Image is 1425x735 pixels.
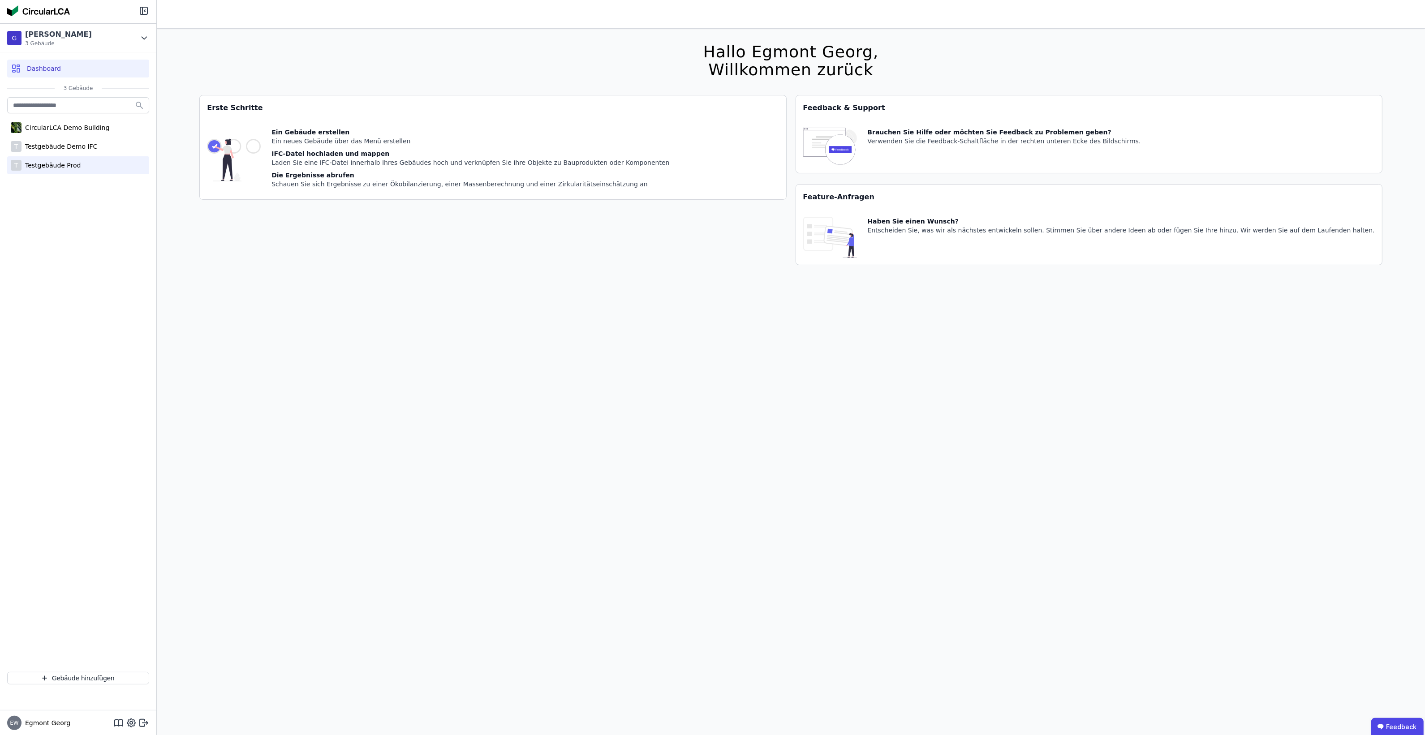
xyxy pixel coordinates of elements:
div: Brauchen Sie Hilfe oder möchten Sie Feedback zu Problemen geben? [868,128,1141,137]
div: Hallo Egmont Georg, [703,43,878,61]
img: CircularLCA Demo Building [11,120,22,135]
div: Die Ergebnisse abrufen [271,171,669,180]
div: Entscheiden Sie, was wir als nächstes entwickeln sollen. Stimmen Sie über andere Ideen ab oder fü... [868,226,1375,235]
button: Gebäude hinzufügen [7,672,149,684]
div: CircularLCA Demo Building [22,123,109,132]
img: getting_started_tile-DrF_GRSv.svg [207,128,261,192]
div: Verwenden Sie die Feedback-Schaltfläche in der rechten unteren Ecke des Bildschirms. [868,137,1141,146]
img: Concular [7,5,70,16]
img: feature_request_tile-UiXE1qGU.svg [803,217,857,258]
div: Feature-Anfragen [796,185,1382,210]
div: T [11,141,22,152]
div: Testgebäude Demo IFC [22,142,97,151]
div: Testgebäude Prod [22,161,81,170]
span: Egmont Georg [22,718,70,727]
div: IFC-Datei hochladen und mappen [271,149,669,158]
span: 3 Gebäude [55,85,102,92]
span: EW [10,720,18,726]
div: Haben Sie einen Wunsch? [868,217,1375,226]
div: G [7,31,22,45]
img: feedback-icon-HCTs5lye.svg [803,128,857,166]
div: Ein Gebäude erstellen [271,128,669,137]
div: Feedback & Support [796,95,1382,120]
div: Ein neues Gebäude über das Menü erstellen [271,137,669,146]
span: 3 Gebäude [25,40,92,47]
div: Laden Sie eine IFC-Datei innerhalb Ihres Gebäudes hoch und verknüpfen Sie ihre Objekte zu Bauprod... [271,158,669,167]
div: Willkommen zurück [703,61,878,79]
div: T [11,160,22,171]
div: [PERSON_NAME] [25,29,92,40]
div: Erste Schritte [200,95,786,120]
span: Dashboard [27,64,61,73]
div: Schauen Sie sich Ergebnisse zu einer Ökobilanzierung, einer Massenberechnung und einer Zirkularit... [271,180,669,189]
